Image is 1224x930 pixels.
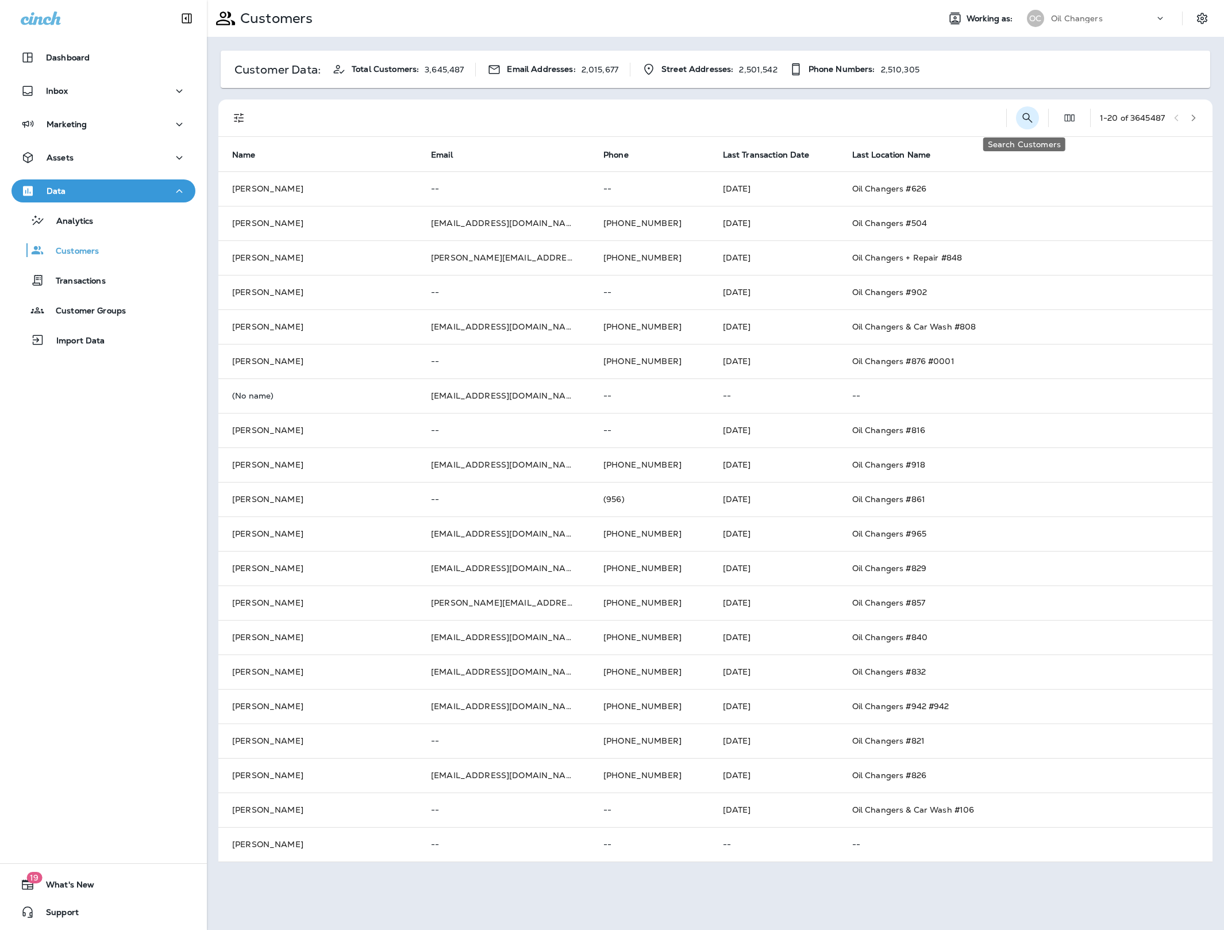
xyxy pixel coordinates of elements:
span: Oil Changers #821 [852,736,925,746]
td: [PERSON_NAME][EMAIL_ADDRESS][DOMAIN_NAME] [417,585,590,620]
td: [PERSON_NAME] [218,655,417,689]
p: Analytics [45,216,93,227]
p: -- [431,357,576,366]
td: [DATE] [709,171,838,206]
td: [PERSON_NAME] [218,516,417,551]
span: Support [34,908,79,921]
span: Name [232,150,271,160]
td: [PERSON_NAME] [218,551,417,585]
td: [PHONE_NUMBER] [590,516,709,551]
button: Analytics [11,208,195,232]
span: Oil Changers #942 #942 [852,701,949,711]
td: [DATE] [709,655,838,689]
td: [PERSON_NAME] [218,793,417,827]
p: 2,015,677 [582,65,618,74]
div: OC [1027,10,1044,27]
p: Import Data [45,336,105,347]
button: Settings [1192,8,1213,29]
p: 2,510,305 [881,65,919,74]
div: 1 - 20 of 3645487 [1100,113,1165,123]
span: Street Addresses: [661,64,733,74]
td: [DATE] [709,516,838,551]
td: [PERSON_NAME] [218,758,417,793]
td: [EMAIL_ADDRESS][DOMAIN_NAME] [417,447,590,482]
span: 19 [26,872,42,883]
button: Import Data [11,328,195,352]
span: Last Transaction Date [723,150,810,160]
td: (956) [590,482,709,516]
p: -- [852,840,1199,849]
td: [DATE] [709,758,838,793]
div: Search Customers [983,137,1065,151]
span: Phone [603,150,644,160]
p: -- [431,495,576,504]
td: [DATE] [709,585,838,620]
td: [DATE] [709,344,838,378]
p: -- [723,840,825,849]
td: [DATE] [709,551,838,585]
span: Email [431,150,453,160]
p: Oil Changers [1051,14,1103,23]
td: [PERSON_NAME] [218,482,417,516]
td: [PERSON_NAME] [218,585,417,620]
span: Email [431,150,468,160]
td: [PERSON_NAME] [218,171,417,206]
td: [EMAIL_ADDRESS][DOMAIN_NAME] [417,551,590,585]
p: -- [431,426,576,435]
button: Collapse Sidebar [171,7,203,30]
span: Oil Changers #826 [852,770,926,780]
p: -- [603,840,695,849]
p: Customer Data: [234,65,321,74]
p: -- [603,184,695,193]
td: [PERSON_NAME][EMAIL_ADDRESS][PERSON_NAME][DOMAIN_NAME] [417,240,590,275]
td: [PHONE_NUMBER] [590,758,709,793]
td: [PERSON_NAME] [218,275,417,309]
td: [PHONE_NUMBER] [590,240,709,275]
span: Total Customers: [352,64,419,74]
span: Oil Changers #829 [852,563,926,573]
td: [DATE] [709,206,838,240]
td: [DATE] [709,447,838,482]
span: Oil Changers #965 [852,529,926,539]
td: [PERSON_NAME] [218,620,417,655]
p: 3,645,487 [425,65,464,74]
button: Customers [11,238,195,262]
td: [PHONE_NUMBER] [590,655,709,689]
td: [DATE] [709,309,838,344]
p: -- [603,288,695,297]
span: Oil Changers #832 [852,667,926,677]
span: Oil Changers #857 [852,598,925,608]
p: -- [431,736,576,745]
button: Inbox [11,79,195,102]
td: [EMAIL_ADDRESS][DOMAIN_NAME] [417,758,590,793]
td: [PERSON_NAME] [218,206,417,240]
span: Oil Changers #902 [852,287,927,297]
button: Data [11,179,195,202]
td: [PHONE_NUMBER] [590,344,709,378]
p: -- [431,184,576,193]
p: Data [47,186,66,196]
button: Assets [11,146,195,169]
span: Last Location Name [852,150,946,160]
span: What's New [34,880,94,894]
td: [PHONE_NUMBER] [590,620,709,655]
td: [EMAIL_ADDRESS][DOMAIN_NAME] [417,689,590,724]
p: Assets [47,153,74,162]
td: [EMAIL_ADDRESS][DOMAIN_NAME] [417,620,590,655]
p: -- [852,391,1199,400]
button: Filters [228,106,251,129]
span: Oil Changers #626 [852,183,926,194]
td: [PERSON_NAME] [218,240,417,275]
td: [PHONE_NUMBER] [590,551,709,585]
span: Last Transaction Date [723,150,825,160]
span: Oil Changers + Repair #848 [852,252,963,263]
td: [PHONE_NUMBER] [590,724,709,758]
td: [DATE] [709,793,838,827]
button: 19What's New [11,873,195,896]
span: Phone Numbers: [809,64,875,74]
td: [PERSON_NAME] [218,309,417,344]
button: Support [11,901,195,924]
button: Customer Groups [11,298,195,322]
p: -- [431,840,576,849]
span: Last Location Name [852,150,931,160]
